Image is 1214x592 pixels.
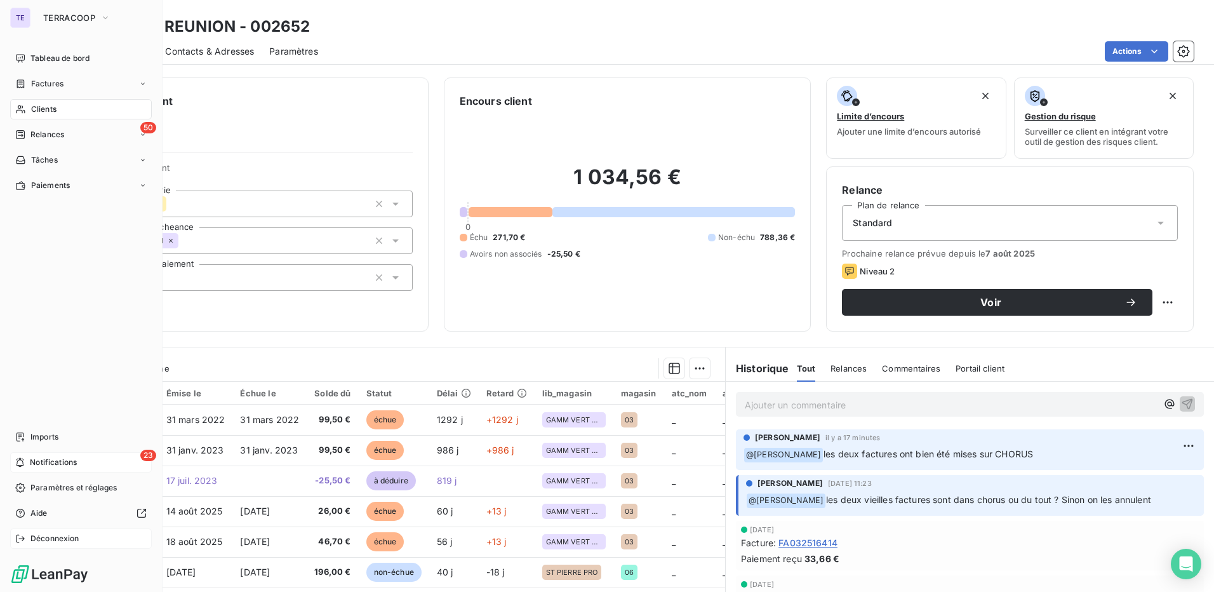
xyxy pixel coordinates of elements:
[830,363,867,373] span: Relances
[314,505,350,518] span: 26,00 €
[30,457,77,468] span: Notifications
[166,445,224,455] span: 31 janv. 2023
[366,410,404,429] span: échue
[625,538,634,546] span: 03
[741,536,776,549] span: Facture :
[10,564,89,584] img: Logo LeanPay
[30,508,48,519] span: Aide
[366,388,422,398] div: Statut
[269,45,318,58] span: Paramètres
[30,53,90,64] span: Tableau de bord
[10,8,30,28] div: TE
[985,248,1035,259] span: 7 août 2025
[102,163,413,180] span: Propriétés Client
[723,506,726,516] span: _
[30,431,58,443] span: Imports
[546,477,602,485] span: GAMM VERT ST PIERRE
[314,535,350,548] span: 46,70 €
[366,532,404,551] span: échue
[178,235,189,246] input: Ajouter une valeur
[31,154,58,166] span: Tâches
[486,567,505,577] span: -18 j
[747,494,825,508] span: @ [PERSON_NAME]
[723,388,763,398] div: atc_email
[621,388,657,398] div: magasin
[437,414,463,425] span: 1292 j
[882,363,940,373] span: Commentaires
[744,448,823,462] span: @ [PERSON_NAME]
[842,182,1178,198] h6: Relance
[486,414,518,425] span: +1292 j
[778,536,837,549] span: FA032516414
[437,567,453,577] span: 40 j
[166,475,218,486] span: 17 juil. 2023
[366,563,422,582] span: non-échue
[1025,126,1183,147] span: Surveiller ce client en intégrant votre outil de gestion des risques client.
[741,552,802,565] span: Paiement reçu
[672,506,676,516] span: _
[837,111,904,121] span: Limite d’encours
[546,416,602,424] span: GAMM VERT ST PIERRE
[672,536,676,547] span: _
[760,232,795,243] span: 788,36 €
[804,552,839,565] span: 33,66 €
[826,77,1006,159] button: Limite d’encoursAjouter une limite d’encours autorisé
[240,414,299,425] span: 31 mars 2022
[30,533,79,544] span: Déconnexion
[437,536,453,547] span: 56 j
[546,538,602,546] span: GAMM VERT ST PIERRE
[314,388,350,398] div: Solde dû
[828,480,872,487] span: [DATE] 11:23
[166,536,223,547] span: 18 août 2025
[625,447,634,454] span: 03
[437,506,453,516] span: 60 j
[30,482,117,494] span: Paramètres et réglages
[757,478,823,489] span: [PERSON_NAME]
[825,434,881,441] span: il y a 17 minutes
[723,475,726,486] span: _
[166,414,225,425] span: 31 mars 2022
[470,248,542,260] span: Avoirs non associés
[437,475,457,486] span: 819 j
[723,445,726,455] span: _
[486,388,527,398] div: Retard
[625,508,634,515] span: 03
[10,503,152,523] a: Aide
[486,536,507,547] span: +13 j
[166,198,177,210] input: Ajouter une valeur
[1025,111,1096,121] span: Gestion du risque
[718,232,755,243] span: Non-échu
[166,506,223,516] span: 14 août 2025
[240,567,270,577] span: [DATE]
[240,445,298,455] span: 31 janv. 2023
[837,126,981,137] span: Ajouter une limite d’encours autorisé
[723,414,726,425] span: _
[470,232,488,243] span: Échu
[1014,77,1194,159] button: Gestion du risqueSurveiller ce client en intégrant votre outil de gestion des risques client.
[853,217,892,229] span: Standard
[314,414,350,426] span: 99,50 €
[486,506,507,516] span: +13 j
[314,474,350,487] span: -25,50 €
[824,448,1033,459] span: les deux factures ont bien été mises sur CHORUS
[723,567,726,577] span: _
[140,450,156,461] span: 23
[842,289,1152,316] button: Voir
[31,104,57,115] span: Clients
[31,180,70,191] span: Paiements
[460,165,796,203] h2: 1 034,56 €
[166,567,196,577] span: [DATE]
[860,266,895,276] span: Niveau 2
[460,93,532,109] h6: Encours client
[625,416,634,424] span: 03
[437,388,471,398] div: Délai
[493,232,525,243] span: 271,70 €
[77,93,413,109] h6: Informations client
[240,506,270,516] span: [DATE]
[546,508,602,515] span: GAMM VERT ST PIERRE
[366,502,404,521] span: échue
[672,414,676,425] span: _
[750,581,774,588] span: [DATE]
[43,13,95,23] span: TERRACOOP
[165,45,254,58] span: Contacts & Adresses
